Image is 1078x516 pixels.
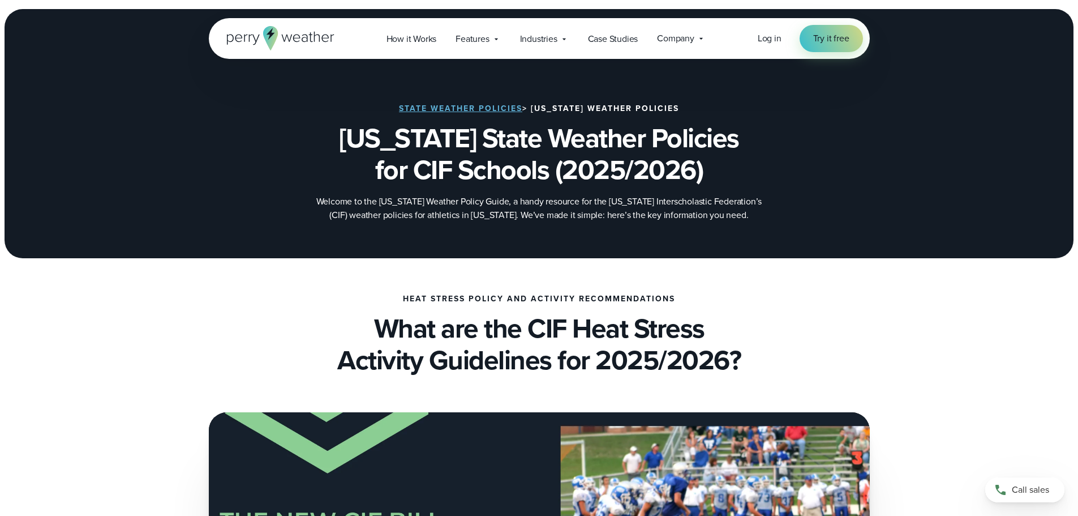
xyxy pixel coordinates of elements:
a: Log in [758,32,781,45]
span: Company [657,32,694,45]
h1: [US_STATE] State Weather Policies for CIF Schools (2025/2026) [265,122,813,186]
a: Case Studies [578,27,648,50]
a: How it Works [377,27,446,50]
span: How it Works [386,32,437,46]
span: Try it free [813,32,849,45]
span: Features [456,32,489,46]
span: Call sales [1012,483,1049,497]
h4: Heat Stress Policy and Activity Recommendations [403,295,675,304]
h2: > [US_STATE] Weather Policies [399,104,679,113]
a: State Weather Policies [399,103,522,114]
p: Welcome to the [US_STATE] Weather Policy Guide, a handy resource for the [US_STATE] Interscholast... [313,195,766,222]
span: Case Studies [588,32,638,46]
a: Try it free [800,25,863,52]
h2: What are the CIF Heat Stress Activity Guidelines for 2025/2026? [209,313,870,376]
span: Industries [520,32,557,46]
a: Call sales [985,477,1064,502]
